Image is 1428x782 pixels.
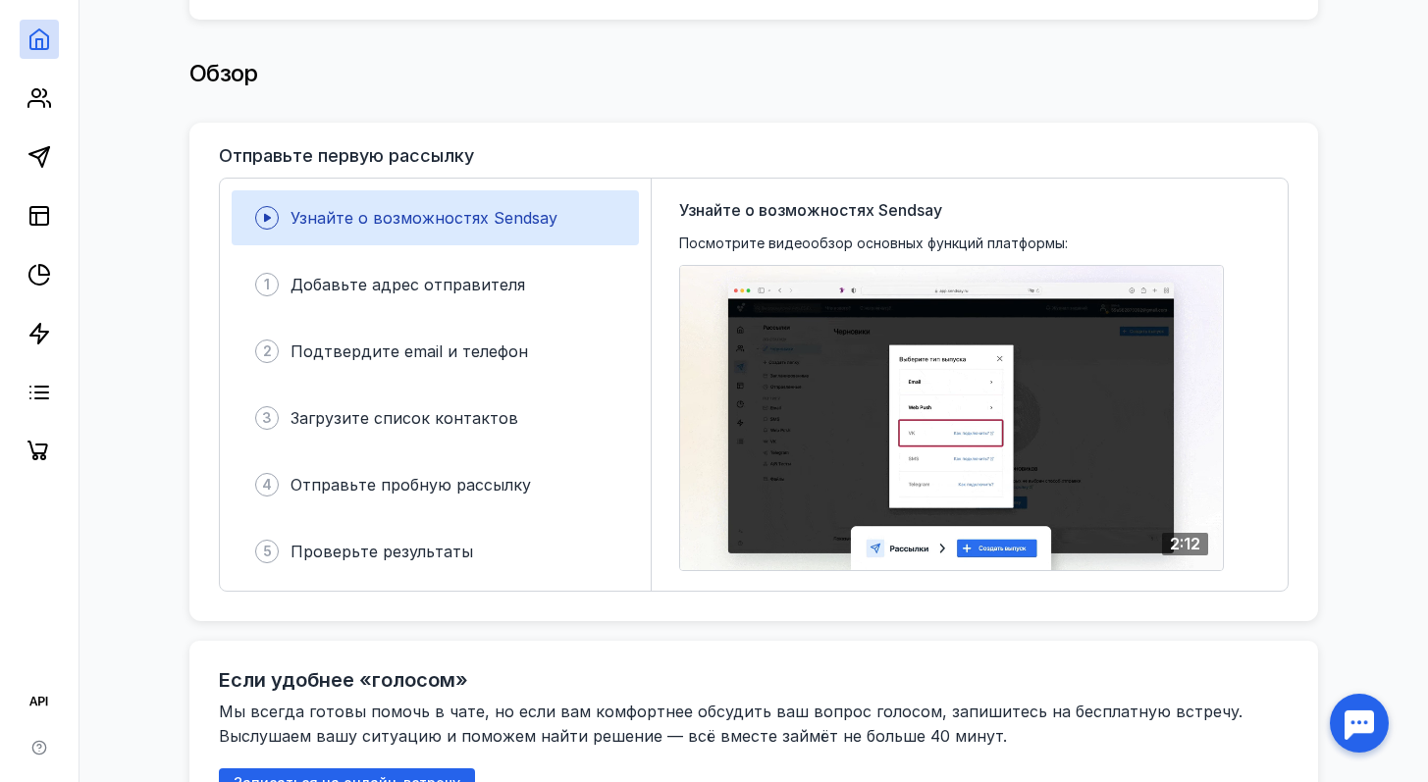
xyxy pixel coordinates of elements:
span: Узнайте о возможностях Sendsay [291,208,557,228]
span: 1 [264,275,270,294]
span: 4 [262,475,272,495]
span: Загрузите список контактов [291,408,518,428]
span: Узнайте о возможностях Sendsay [679,198,942,222]
span: Обзор [189,59,258,87]
span: 2 [263,341,272,361]
h2: Если удобнее «голосом» [219,668,468,692]
span: 5 [263,542,272,561]
span: Проверьте результаты [291,542,473,561]
span: Мы всегда готовы помочь в чате, но если вам комфортнее обсудить ваш вопрос голосом, запишитесь на... [219,702,1247,746]
div: 2:12 [1162,533,1208,555]
span: 3 [262,408,272,428]
span: Посмотрите видеообзор основных функций платформы: [679,234,1068,253]
h3: Отправьте первую рассылку [219,146,474,166]
span: Отправьте пробную рассылку [291,475,531,495]
span: Подтвердите email и телефон [291,341,528,361]
span: Добавьте адрес отправителя [291,275,525,294]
